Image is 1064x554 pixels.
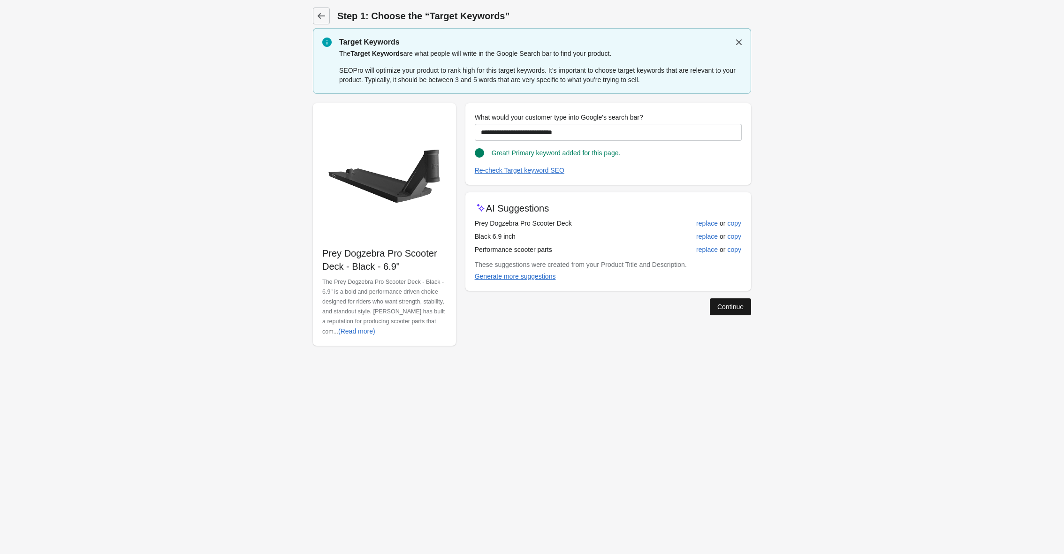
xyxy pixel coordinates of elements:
td: Black 6.9 inch [475,230,658,243]
h1: Step 1: Choose the “Target Keywords” [337,9,751,23]
p: AI Suggestions [486,202,549,215]
div: Re-check Target keyword SEO [475,167,564,174]
div: (Read more) [338,327,375,335]
span: Great! Primary keyword added for this page. [492,149,621,157]
button: replace [692,215,722,232]
div: Continue [717,303,744,311]
button: copy [723,241,745,258]
p: Target Keywords [339,37,742,48]
span: The are what people will write in the Google Search bar to find your product. [339,50,611,57]
div: replace [696,233,718,240]
img: 6f2ac2490f669de5bfe040552586d18d21e0aabe_18092_1.jpg [322,113,447,237]
td: Prey Dogzebra Pro Scooter Deck [475,217,658,230]
p: Prey Dogzebra Pro Scooter Deck - Black - 6.9" [322,247,447,273]
div: replace [696,246,718,253]
button: copy [723,215,745,232]
label: What would your customer type into Google's search bar? [475,113,643,122]
td: Performance scooter parts [475,243,658,256]
button: replace [692,228,722,245]
div: copy [727,233,741,240]
span: These suggestions were created from your Product Title and Description. [475,261,687,268]
div: copy [727,246,741,253]
div: replace [696,220,718,227]
span: or [718,232,727,241]
div: copy [727,220,741,227]
button: (Read more) [334,323,379,340]
span: or [718,245,727,254]
button: Generate more suggestions [471,268,560,285]
span: The Prey Dogzebra Pro Scooter Deck - Black - 6.9" is a bold and performance driven choice designe... [322,279,445,335]
span: or [718,219,727,228]
button: Continue [710,298,751,315]
button: Re-check Target keyword SEO [471,162,568,179]
span: SEOPro will optimize your product to rank high for this target keywords. It’s important to choose... [339,67,736,83]
button: replace [692,241,722,258]
div: Generate more suggestions [475,273,556,280]
span: Target Keywords [350,50,403,57]
button: copy [723,228,745,245]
